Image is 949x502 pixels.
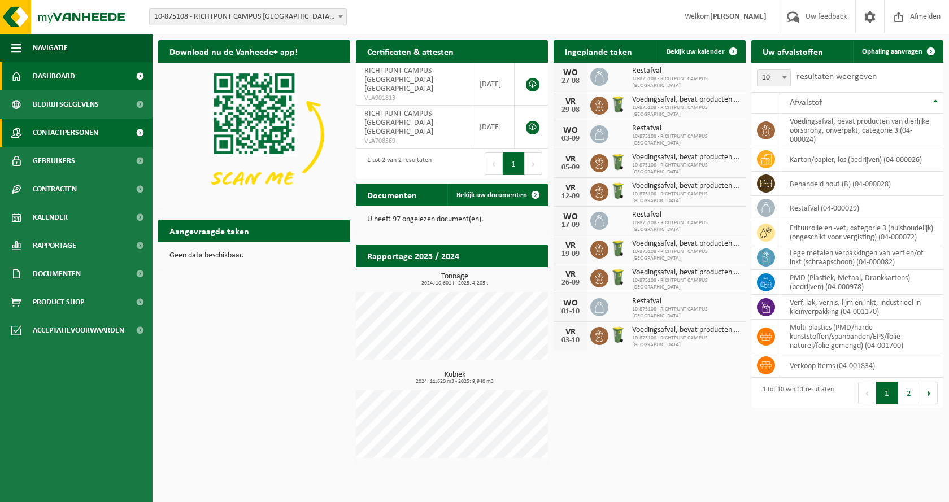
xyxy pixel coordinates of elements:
[559,299,582,308] div: WO
[667,48,725,55] span: Bekijk uw kalender
[158,220,260,242] h2: Aangevraagde taken
[781,270,943,295] td: PMD (Plastiek, Metaal, Drankkartons) (bedrijven) (04-000978)
[559,279,582,287] div: 26-09
[33,260,81,288] span: Documenten
[362,379,548,385] span: 2024: 11,620 m3 - 2025: 9,940 m3
[33,119,98,147] span: Contactpersonen
[559,270,582,279] div: VR
[33,316,124,344] span: Acceptatievoorwaarden
[364,67,437,93] span: RICHTPUNT CAMPUS [GEOGRAPHIC_DATA] - [GEOGRAPHIC_DATA]
[559,77,582,85] div: 27-08
[632,133,740,147] span: 10-875108 - RICHTPUNT CAMPUS [GEOGRAPHIC_DATA]
[632,306,740,320] span: 10-875108 - RICHTPUNT CAMPUS [GEOGRAPHIC_DATA]
[632,95,740,104] span: Voedingsafval, bevat producten van dierlijke oorsprong, onverpakt, categorie 3
[33,62,75,90] span: Dashboard
[464,267,547,289] a: Bekijk rapportage
[608,95,628,114] img: WB-0140-HPE-GN-50
[33,288,84,316] span: Product Shop
[356,184,428,206] h2: Documenten
[362,371,548,385] h3: Kubiek
[781,220,943,245] td: frituurolie en -vet, categorie 3 (huishoudelijk) (ongeschikt voor vergisting) (04-000072)
[33,232,76,260] span: Rapportage
[920,382,938,404] button: Next
[781,172,943,196] td: behandeld hout (B) (04-000028)
[33,175,77,203] span: Contracten
[362,151,432,176] div: 1 tot 2 van 2 resultaten
[790,98,822,107] span: Afvalstof
[658,40,745,63] a: Bekijk uw kalender
[710,12,767,21] strong: [PERSON_NAME]
[149,8,347,25] span: 10-875108 - RICHTPUNT CAMPUS BUGGENHOUT - BUGGENHOUT
[364,94,462,103] span: VLA901813
[781,295,943,320] td: verf, lak, vernis, lijm en inkt, industrieel in kleinverpakking (04-001170)
[554,40,643,62] h2: Ingeplande taken
[33,203,68,232] span: Kalender
[559,97,582,106] div: VR
[757,69,791,86] span: 10
[608,325,628,344] img: WB-0140-HPE-GN-50
[485,152,503,175] button: Previous
[559,164,582,172] div: 05-09
[559,106,582,114] div: 29-08
[364,110,437,136] span: RICHTPUNT CAMPUS [GEOGRAPHIC_DATA] - [GEOGRAPHIC_DATA]
[632,76,740,89] span: 10-875108 - RICHTPUNT CAMPUS [GEOGRAPHIC_DATA]
[608,268,628,287] img: WB-0140-HPE-GN-50
[150,9,346,25] span: 10-875108 - RICHTPUNT CAMPUS BUGGENHOUT - BUGGENHOUT
[796,72,877,81] label: resultaten weergeven
[858,382,876,404] button: Previous
[33,90,99,119] span: Bedrijfsgegevens
[876,382,898,404] button: 1
[525,152,542,175] button: Next
[751,40,834,62] h2: Uw afvalstoffen
[364,137,462,146] span: VLA708569
[781,245,943,270] td: lege metalen verpakkingen van verf en/of inkt (schraapschoon) (04-000082)
[632,182,740,191] span: Voedingsafval, bevat producten van dierlijke oorsprong, onverpakt, categorie 3
[362,273,548,286] h3: Tonnage
[559,250,582,258] div: 19-09
[559,68,582,77] div: WO
[608,152,628,172] img: WB-0140-HPE-GN-50
[632,248,740,262] span: 10-875108 - RICHTPUNT CAMPUS [GEOGRAPHIC_DATA]
[632,191,740,204] span: 10-875108 - RICHTPUNT CAMPUS [GEOGRAPHIC_DATA]
[503,152,525,175] button: 1
[781,196,943,220] td: restafval (04-000029)
[862,48,922,55] span: Ophaling aanvragen
[559,221,582,229] div: 17-09
[559,126,582,135] div: WO
[632,211,740,220] span: Restafval
[559,193,582,200] div: 12-09
[781,114,943,147] td: voedingsafval, bevat producten van dierlijke oorsprong, onverpakt, categorie 3 (04-000024)
[632,220,740,233] span: 10-875108 - RICHTPUNT CAMPUS [GEOGRAPHIC_DATA]
[559,241,582,250] div: VR
[559,328,582,337] div: VR
[632,335,740,348] span: 10-875108 - RICHTPUNT CAMPUS [GEOGRAPHIC_DATA]
[456,191,527,199] span: Bekijk uw documenten
[158,63,350,207] img: Download de VHEPlus App
[447,184,547,206] a: Bekijk uw documenten
[559,212,582,221] div: WO
[632,104,740,118] span: 10-875108 - RICHTPUNT CAMPUS [GEOGRAPHIC_DATA]
[559,337,582,344] div: 03-10
[632,67,740,76] span: Restafval
[632,268,740,277] span: Voedingsafval, bevat producten van dierlijke oorsprong, onverpakt, categorie 3
[471,106,515,149] td: [DATE]
[632,297,740,306] span: Restafval
[559,155,582,164] div: VR
[356,40,465,62] h2: Certificaten & attesten
[758,70,790,86] span: 10
[757,381,834,405] div: 1 tot 10 van 11 resultaten
[632,326,740,335] span: Voedingsafval, bevat producten van dierlijke oorsprong, onverpakt, categorie 3
[632,277,740,291] span: 10-875108 - RICHTPUNT CAMPUS [GEOGRAPHIC_DATA]
[632,239,740,248] span: Voedingsafval, bevat producten van dierlijke oorsprong, onverpakt, categorie 3
[33,147,75,175] span: Gebruikers
[169,252,339,260] p: Geen data beschikbaar.
[362,281,548,286] span: 2024: 10,601 t - 2025: 4,205 t
[781,353,943,378] td: verkoop items (04-001834)
[781,320,943,353] td: multi plastics (PMD/harde kunststoffen/spanbanden/EPS/folie naturel/folie gemengd) (04-001700)
[559,135,582,143] div: 03-09
[853,40,942,63] a: Ophaling aanvragen
[781,147,943,172] td: karton/papier, los (bedrijven) (04-000026)
[632,124,740,133] span: Restafval
[367,216,537,224] p: U heeft 97 ongelezen document(en).
[33,34,68,62] span: Navigatie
